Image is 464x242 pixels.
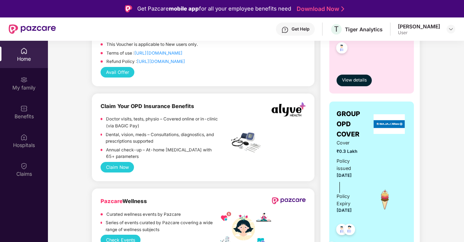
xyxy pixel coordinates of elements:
p: Terms of use : [106,50,183,57]
img: Stroke [341,5,344,13]
p: Series of events curated by Pazcare covering a wide range of wellness subjects [106,219,220,233]
img: icon [372,187,398,212]
a: [URL][DOMAIN_NAME] [137,59,185,64]
img: svg+xml;base64,PHN2ZyB4bWxucz0iaHR0cDovL3d3dy53My5vcmcvMjAwMC9zdmciIHdpZHRoPSI0OC45NDMiIGhlaWdodD... [333,40,351,58]
div: User [398,30,440,36]
div: Tiger Analytics [345,26,383,33]
span: Pazcare [101,198,122,205]
img: svg+xml;base64,PHN2ZyBpZD0iSGVscC0zMngzMiIgeG1sbnM9Imh0dHA6Ly93d3cudzMub3JnLzIwMDAvc3ZnIiB3aWR0aD... [281,26,289,33]
div: [PERSON_NAME] [398,23,440,30]
span: View details [342,77,367,84]
span: [DATE] [337,173,352,178]
span: [DATE] [337,208,352,213]
p: Curated wellness events by Pazcare [106,211,181,218]
div: Policy Expiry [337,193,363,207]
img: label+img.png [220,117,271,168]
div: Get Help [292,26,309,32]
p: This Voucher is applicable to New users only. [106,41,198,48]
img: svg+xml;base64,PHN2ZyB4bWxucz0iaHR0cDovL3d3dy53My5vcmcvMjAwMC9zdmciIHdpZHRoPSI0OC45NDMiIGhlaWdodD... [341,222,358,239]
a: [URL][DOMAIN_NAME] [134,51,183,56]
b: Wellness [101,198,147,205]
span: GROUP OPD COVER [337,109,372,140]
img: svg+xml;base64,PHN2ZyB4bWxucz0iaHR0cDovL3d3dy53My5vcmcvMjAwMC9zdmciIHdpZHRoPSI0OC45NDMiIGhlaWdodD... [333,222,351,239]
button: Avail Offer [101,67,134,78]
img: insurerLogo [374,114,405,134]
strong: mobile app [169,5,199,12]
img: Logo [125,5,132,12]
img: svg+xml;base64,PHN2ZyB3aWR0aD0iMjAiIGhlaWdodD0iMjAiIHZpZXdCb3g9IjAgMCAyMCAyMCIgZmlsbD0ibm9uZSIgeG... [20,76,28,83]
img: newPazcareLogo.svg [272,197,306,204]
img: svg+xml;base64,PHN2ZyBpZD0iQmVuZWZpdHMiIHhtbG5zPSJodHRwOi8vd3d3LnczLm9yZy8yMDAwL3N2ZyIgd2lkdGg9Ij... [20,105,28,112]
img: svg+xml;base64,PHN2ZyBpZD0iQ2xhaW0iIHhtbG5zPSJodHRwOi8vd3d3LnczLm9yZy8yMDAwL3N2ZyIgd2lkdGg9IjIwIi... [20,162,28,170]
span: Cover [337,139,363,147]
p: Doctor visits, tests, physio – Covered online or in-clinic (via BAGIC Pay) [106,116,220,129]
b: Claim Your OPD Insurance Benefits [101,103,194,110]
img: svg+xml;base64,PHN2ZyBpZD0iSG9zcGl0YWxzIiB4bWxucz0iaHR0cDovL3d3dy53My5vcmcvMjAwMC9zdmciIHdpZHRoPS... [20,134,28,141]
img: alyve+logo.webp [272,102,306,116]
div: Get Pazcare for all your employee benefits need [137,4,291,13]
button: View details [337,75,372,86]
span: T [334,25,339,33]
p: Annual check-up – At-home [MEDICAL_DATA] with 65+ parameters [106,147,220,160]
span: ₹0.3 Lakh [337,148,363,155]
p: Refund Policy : [106,58,185,65]
button: Claim Now [101,162,134,172]
img: svg+xml;base64,PHN2ZyBpZD0iSG9tZSIgeG1sbnM9Imh0dHA6Ly93d3cudzMub3JnLzIwMDAvc3ZnIiB3aWR0aD0iMjAiIG... [20,47,28,55]
a: Download Now [297,5,342,13]
div: Policy issued [337,158,363,172]
img: New Pazcare Logo [9,24,56,34]
img: svg+xml;base64,PHN2ZyBpZD0iRHJvcGRvd24tMzJ4MzIiIHhtbG5zPSJodHRwOi8vd3d3LnczLm9yZy8yMDAwL3N2ZyIgd2... [448,26,454,32]
p: Dental, vision, meds – Consultations, diagnostics, and prescriptions supported [106,131,220,145]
